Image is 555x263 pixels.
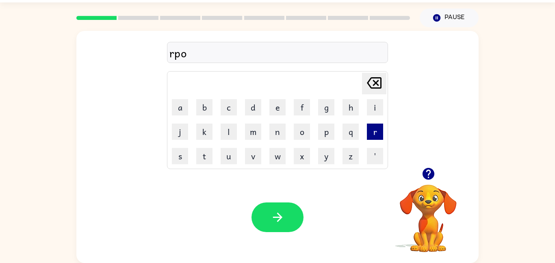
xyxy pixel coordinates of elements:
button: s [172,148,188,164]
button: g [318,99,334,115]
button: m [245,124,261,140]
button: c [221,99,237,115]
video: Your browser must support playing .mp4 files to use Literably. Please try using another browser. [388,172,469,253]
button: t [196,148,212,164]
button: q [343,124,359,140]
button: j [172,124,188,140]
button: r [367,124,383,140]
button: w [269,148,286,164]
button: x [294,148,310,164]
div: rpo [169,44,386,61]
button: k [196,124,212,140]
button: o [294,124,310,140]
button: u [221,148,237,164]
button: l [221,124,237,140]
button: f [294,99,310,115]
button: n [269,124,286,140]
button: a [172,99,188,115]
button: h [343,99,359,115]
button: b [196,99,212,115]
button: z [343,148,359,164]
button: e [269,99,286,115]
button: y [318,148,334,164]
button: v [245,148,261,164]
button: i [367,99,383,115]
button: ' [367,148,383,164]
button: p [318,124,334,140]
button: Pause [420,9,479,27]
button: d [245,99,261,115]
